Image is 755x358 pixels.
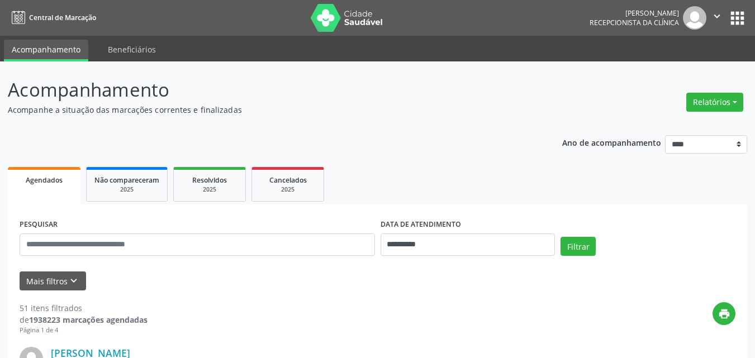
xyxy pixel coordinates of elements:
button: apps [728,8,747,28]
span: Cancelados [269,175,307,185]
span: Agendados [26,175,63,185]
div: [PERSON_NAME] [590,8,679,18]
strong: 1938223 marcações agendadas [29,314,148,325]
button: Relatórios [686,93,743,112]
div: 2025 [182,185,238,194]
p: Acompanhe a situação das marcações correntes e finalizadas [8,104,525,116]
span: Central de Marcação [29,13,96,22]
span: Não compareceram [94,175,159,185]
button:  [706,6,728,30]
button: print [713,302,735,325]
div: 2025 [94,185,159,194]
i:  [711,10,723,22]
p: Acompanhamento [8,76,525,104]
label: DATA DE ATENDIMENTO [381,216,461,233]
button: Filtrar [561,237,596,256]
div: Página 1 de 4 [20,326,148,335]
i: keyboard_arrow_down [68,275,80,287]
span: Recepcionista da clínica [590,18,679,27]
button: Mais filtroskeyboard_arrow_down [20,271,86,291]
span: Resolvidos [192,175,227,185]
div: 2025 [260,185,316,194]
label: PESQUISAR [20,216,58,233]
i: print [718,308,730,320]
a: Acompanhamento [4,40,88,61]
img: img [683,6,706,30]
div: de [20,314,148,326]
p: Ano de acompanhamento [562,135,661,149]
a: Beneficiários [100,40,164,59]
a: Central de Marcação [8,8,96,27]
div: 51 itens filtrados [20,302,148,314]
